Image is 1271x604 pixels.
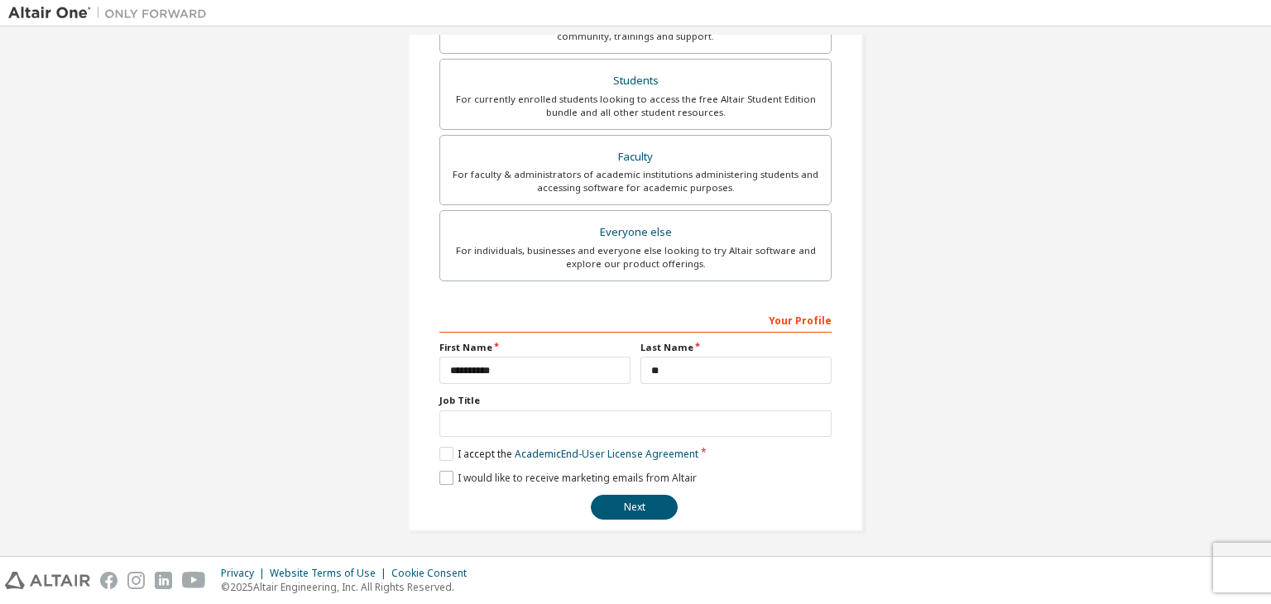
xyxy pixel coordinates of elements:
div: For faculty & administrators of academic institutions administering students and accessing softwa... [450,168,821,194]
div: Students [450,70,821,93]
label: Job Title [439,394,832,407]
img: altair_logo.svg [5,572,90,589]
label: I would like to receive marketing emails from Altair [439,471,697,485]
label: I accept the [439,447,698,461]
a: Academic End-User License Agreement [515,447,698,461]
img: Altair One [8,5,215,22]
img: instagram.svg [127,572,145,589]
img: facebook.svg [100,572,118,589]
div: Privacy [221,567,270,580]
div: Your Profile [439,306,832,333]
label: Last Name [640,341,832,354]
button: Next [591,495,678,520]
img: linkedin.svg [155,572,172,589]
div: For individuals, businesses and everyone else looking to try Altair software and explore our prod... [450,244,821,271]
div: Faculty [450,146,821,169]
div: For currently enrolled students looking to access the free Altair Student Edition bundle and all ... [450,93,821,119]
img: youtube.svg [182,572,206,589]
p: © 2025 Altair Engineering, Inc. All Rights Reserved. [221,580,477,594]
div: Cookie Consent [391,567,477,580]
label: First Name [439,341,631,354]
div: Everyone else [450,221,821,244]
div: Website Terms of Use [270,567,391,580]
